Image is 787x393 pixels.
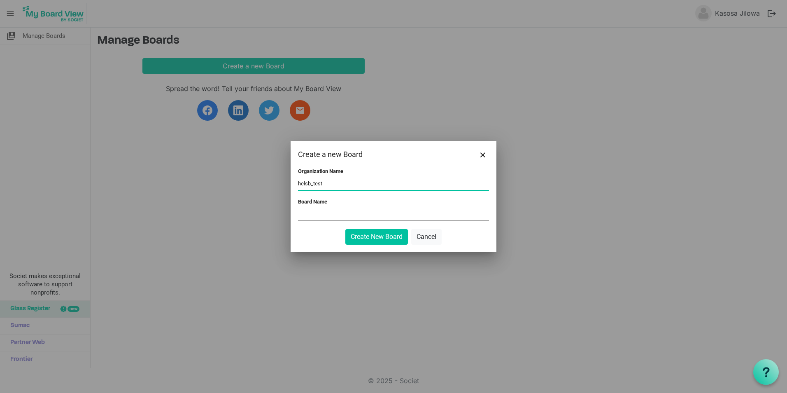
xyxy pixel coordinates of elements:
div: Create a new Board [298,148,451,161]
button: Close [477,148,489,161]
label: Board Name [298,199,327,205]
label: Organization Name [298,168,343,174]
button: Cancel [411,229,442,245]
button: Create New Board [345,229,408,245]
